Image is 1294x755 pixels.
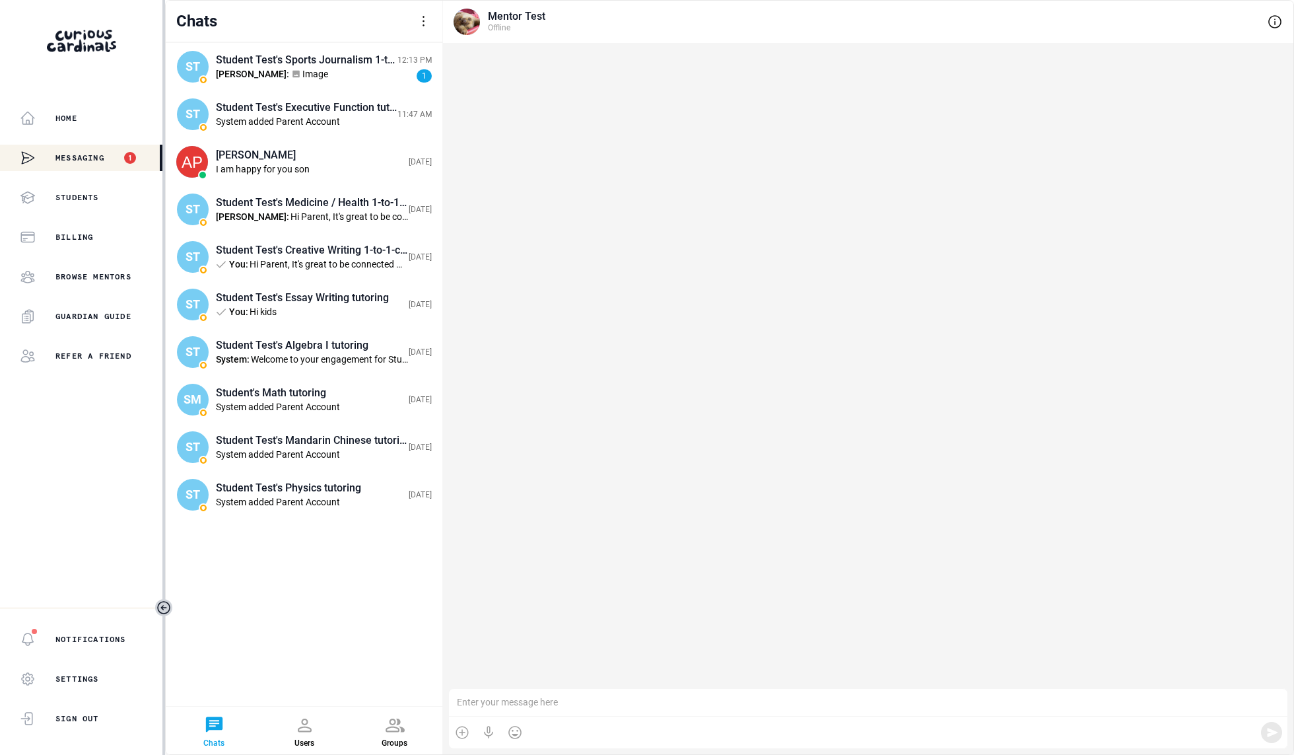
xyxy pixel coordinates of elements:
div: Student Test's Physics tutoring [216,482,409,494]
div: [DATE] [409,490,432,499]
p: Students [55,192,99,203]
div: [DATE] [409,252,432,262]
div: Hi kids [250,306,409,318]
img: Curious Cardinals Logo [47,30,116,52]
p: Messaging [55,153,104,163]
div: 11:47 AM [397,110,432,119]
button: Send Message [1264,725,1279,740]
h1: [PERSON_NAME] [64,7,150,17]
p: Settings [55,674,99,684]
button: Voice Recording [481,725,496,740]
p: Home [55,113,77,124]
div: Hi Parent, It's great to be connected with you! And I'm excited to work with Student. During this... [290,211,409,223]
span: ST [185,249,201,265]
span: ST [185,487,201,503]
div: Alec says… [11,76,254,231]
div: Groups [382,738,407,748]
div: [DATE] [409,395,432,404]
div: [DATE] [409,347,432,357]
div: System added Parent Account [216,402,409,413]
textarea: Message… [11,405,253,427]
img: svg [176,146,208,178]
div: Student Test's Algebra I tutoring [216,339,409,351]
span: ST [185,201,201,217]
button: Emoji picker [20,433,31,443]
span: [PERSON_NAME] : [216,69,289,80]
p: Refer a friend [55,351,131,361]
div: Student Test's Essay Writing tutoring [216,291,409,304]
span: ST [185,106,201,122]
div: System added Parent Account [216,116,397,127]
div: Hey there👋Welcome to Curious Cardinals 🙌Take a look around! If you have any questions or are expe... [11,76,217,202]
button: Toggle sidebar [155,599,172,616]
button: Emoji [507,725,523,740]
button: Gif picker [42,433,52,443]
div: Offline [488,22,1259,34]
div: [DATE] [409,157,432,166]
span: System : [216,354,250,365]
p: 1 [129,155,131,161]
div: Take a look around! If you have any questions or are experiencing issues with the platform, just ... [21,123,206,174]
span: [PERSON_NAME] : [216,211,289,223]
span: ST [185,297,201,312]
div: Users [294,738,314,748]
span: You : [229,306,248,318]
div: [DATE] [409,300,432,309]
div: [DATE] [409,205,432,214]
div: Welcome to Curious Cardinals 🙌 [21,104,206,117]
div: 1 [417,69,432,83]
div: Profile image for Alec [38,7,59,28]
p: Notifications [55,634,126,645]
div: Student Test's Sports Journalism 1-to-1-course [216,54,397,66]
div: Mentor Test [488,10,1259,22]
div: System added Parent Account [216,497,409,508]
div: 12:13 PM [397,55,432,65]
span: You : [229,259,248,270]
div: Student's Math tutoring [216,386,409,399]
p: Browse Mentors [55,271,131,282]
p: Guardian Guide [55,311,131,322]
div: Student Test's Creative Writing 1-to-1-course [216,244,409,256]
div: Student Test's Medicine / Health 1-to-1-course [216,196,409,209]
button: go back [9,5,34,30]
div: I am happy for you son [216,164,409,175]
div: Chats [176,12,217,31]
div: Chats [203,738,224,748]
div: [PERSON_NAME] [21,182,206,195]
p: Active over [DATE] [64,17,144,30]
p: Billing [55,232,93,242]
span: ST [185,439,201,455]
div: Student Test's Mandarin Chinese tutoring [216,434,409,447]
button: Send a message… [225,427,248,449]
div: Hi Parent, It's great to be connected with you! And I'm excited to work with Student. During this... [250,259,409,270]
div: Hey there👋 [21,84,206,97]
div: [PERSON_NAME] • [DATE] [21,205,125,213]
p: Sign Out [55,713,99,724]
button: Attach [454,725,470,740]
button: Home [207,5,232,30]
button: Upload attachment [63,433,73,443]
span: SM [185,392,201,408]
span: ST [185,344,201,360]
div: [DATE] [409,443,432,452]
div: Welcome to your engagement for Student Test's Algebra I tutoring. You can message your mentor any... [251,354,409,365]
div: [PERSON_NAME] [216,149,409,161]
div: System added Parent Account [216,449,409,460]
div: Image [302,69,397,80]
div: Student Test's Executive Function tutoring [216,101,397,114]
span: ST [185,59,201,75]
button: Start recording [84,433,94,443]
div: Close [232,5,255,29]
